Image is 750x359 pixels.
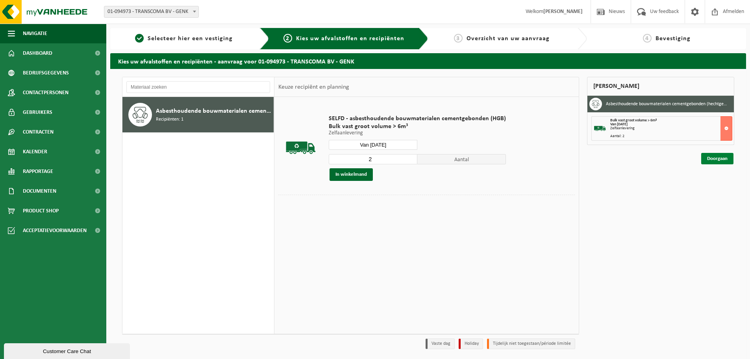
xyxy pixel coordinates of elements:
div: Zelfaanlevering [610,126,732,130]
span: 2 [283,34,292,43]
span: Navigatie [23,24,47,43]
span: Contactpersonen [23,83,69,102]
span: Selecteer hier een vestiging [148,35,233,42]
span: Bulk vast groot volume > 6m³ [329,123,506,130]
span: Acceptatievoorwaarden [23,221,87,240]
span: Documenten [23,181,56,201]
span: Contracten [23,122,54,142]
button: In winkelmand [330,168,373,181]
div: Keuze recipiënt en planning [274,77,353,97]
p: Zelfaanlevering [329,130,506,136]
li: Tijdelijk niet toegestaan/période limitée [487,339,575,349]
span: Dashboard [23,43,52,63]
iframe: chat widget [4,342,131,359]
span: 01-094973 - TRANSCOMA BV - GENK [104,6,199,18]
input: Selecteer datum [329,140,417,150]
div: [PERSON_NAME] [587,77,734,96]
strong: Van [DATE] [610,122,628,126]
span: Kies uw afvalstoffen en recipiënten [296,35,404,42]
span: 1 [135,34,144,43]
span: Kalender [23,142,47,162]
li: Holiday [459,339,483,349]
a: 1Selecteer hier een vestiging [114,34,254,43]
span: Bevestiging [656,35,691,42]
li: Vaste dag [426,339,455,349]
span: Recipiënten: 1 [156,116,183,123]
span: Bulk vast groot volume > 6m³ [610,118,657,123]
span: 3 [454,34,463,43]
strong: [PERSON_NAME] [543,9,583,15]
span: 4 [643,34,652,43]
div: Aantal: 2 [610,134,732,138]
a: Doorgaan [701,153,733,164]
span: Asbesthoudende bouwmaterialen cementgebonden (hechtgebonden) [156,106,272,116]
span: Bedrijfsgegevens [23,63,69,83]
span: Rapportage [23,162,53,181]
span: Aantal [417,154,506,164]
span: Product Shop [23,201,59,221]
span: 01-094973 - TRANSCOMA BV - GENK [104,6,198,17]
button: Asbesthoudende bouwmaterialen cementgebonden (hechtgebonden) Recipiënten: 1 [122,97,274,132]
span: Overzicht van uw aanvraag [467,35,550,42]
span: SELFD - asbesthoudende bouwmaterialen cementgebonden (HGB) [329,115,506,123]
span: Gebruikers [23,102,52,122]
h3: Asbesthoudende bouwmaterialen cementgebonden (hechtgebonden) [606,98,728,110]
h2: Kies uw afvalstoffen en recipiënten - aanvraag voor 01-094973 - TRANSCOMA BV - GENK [110,53,746,69]
input: Materiaal zoeken [126,81,270,93]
